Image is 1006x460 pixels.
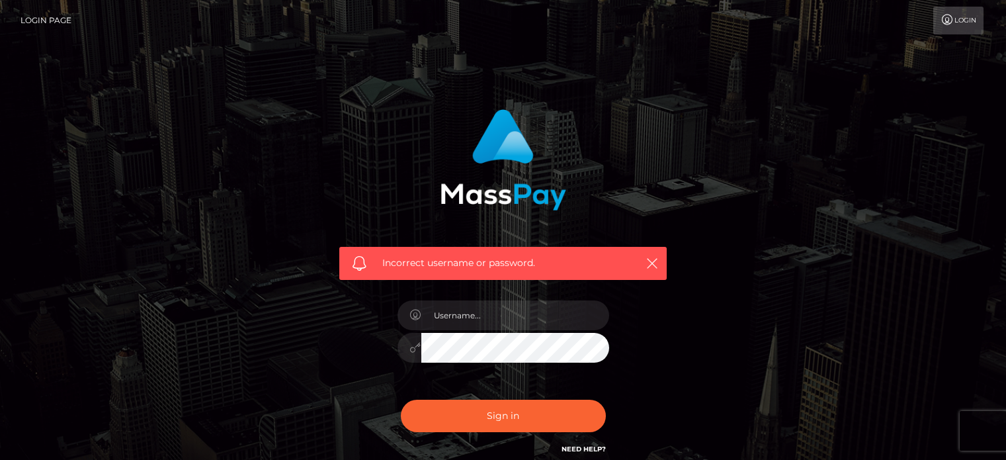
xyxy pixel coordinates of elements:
a: Need Help? [562,445,606,453]
img: MassPay Login [440,109,566,210]
a: Login [933,7,984,34]
a: Login Page [21,7,71,34]
button: Sign in [401,400,606,432]
input: Username... [421,300,609,330]
span: Incorrect username or password. [382,256,624,270]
